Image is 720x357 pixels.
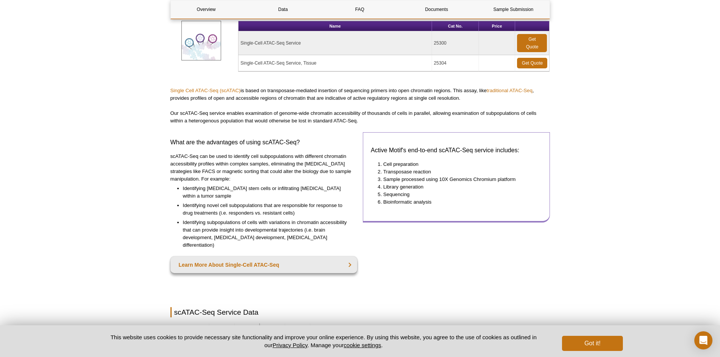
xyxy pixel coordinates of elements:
li: Cell preparation [383,161,534,168]
p: Our scATAC-Seq service enables examination of genome-wide chromatin accessibility of thousands of... [170,110,550,125]
button: Got it! [562,336,622,351]
img: Single Cell ATAC-Seq (scATAC) Service [181,21,221,60]
li: Transposase reaction [383,168,534,176]
li: Sequencing [383,191,534,198]
a: Documents [401,0,472,19]
li: Library generation [383,183,534,191]
h2: scATAC-Seq Service Data [170,307,550,317]
a: traditional ATAC-Seq [487,88,533,93]
a: Single Cell ATAC-Seq (scATAC) [170,88,241,93]
th: Name [238,21,432,31]
li: Bioinformatic analysis [383,198,534,206]
div: Open Intercom Messenger [694,331,712,349]
p: scATAC-Seq can be used to identify cell subpopulations with different chromatin accessibility pro... [170,153,358,183]
a: Overview [171,0,242,19]
h3: What are the advantages of using scATAC-Seq? [170,138,358,147]
a: Get Quote [517,34,547,52]
h3: Figure 1: Identify variations in chromatin accessibility across different cell populations within... [363,324,550,342]
a: Data [248,0,319,19]
button: cookie settings [344,342,381,348]
td: Single-Cell ATAC-Seq Service [238,31,432,55]
a: FAQ [324,0,395,19]
td: 25300 [432,31,479,55]
li: Sample processed using 10X Genomics Chromium platform [383,176,534,183]
h3: Active Motif's end-to-end scATAC-Seq service includes: [371,146,542,155]
th: Price [479,21,515,31]
a: Privacy Policy [273,342,307,348]
li: Identifying subpopulations of cells with variations in chromatin accessibility that can provide i... [183,219,350,249]
a: Sample Submission [478,0,549,19]
li: Identifying novel cell subpopulations that are responsible for response to drug treatments (i.e. ... [183,202,350,217]
p: This website uses cookies to provide necessary site functionality and improve your online experie... [98,333,550,349]
th: Cat No. [432,21,479,31]
a: Get Quote [517,58,547,68]
td: Single-Cell ATAC-Seq Service, Tissue [238,55,432,71]
a: Learn More About Single-Cell ATAC-Seq [170,257,358,273]
li: Identifying [MEDICAL_DATA] stem cells or infiltrating [MEDICAL_DATA] within a tumor sample [183,185,350,200]
p: is based on transposase-mediated insertion of sequencing primers into open chromatin regions. Thi... [170,87,550,102]
td: 25304 [432,55,479,71]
